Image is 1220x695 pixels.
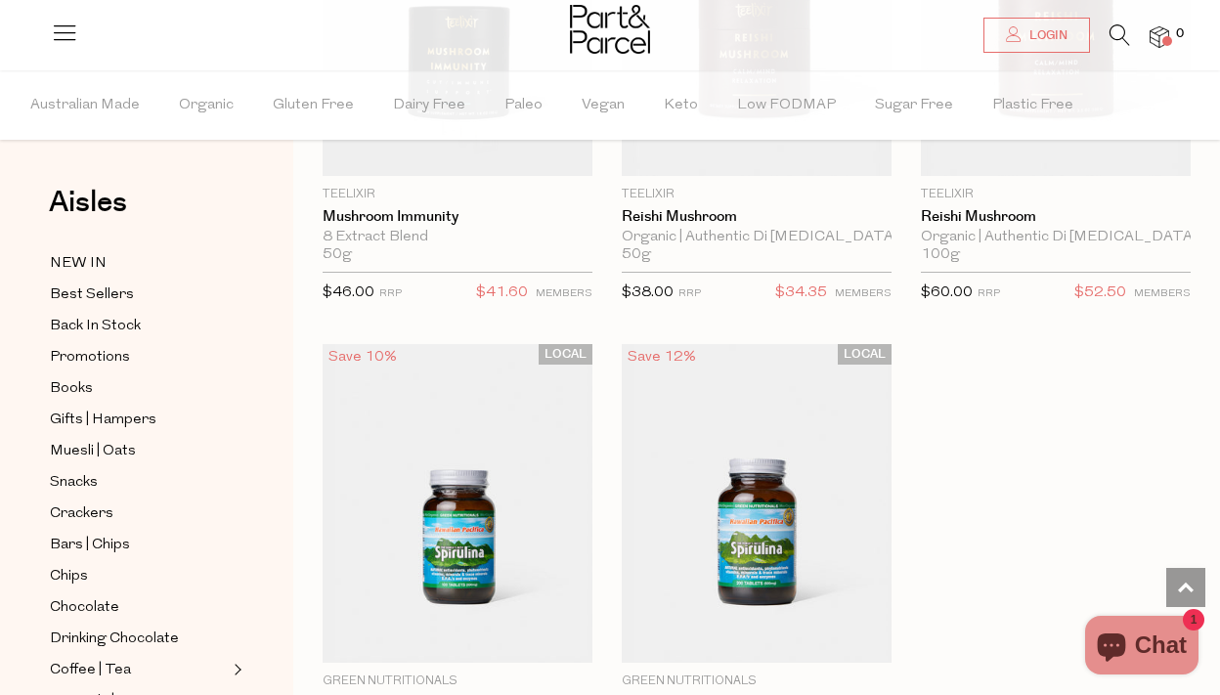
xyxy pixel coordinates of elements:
p: Green Nutritionals [622,673,892,690]
span: Organic [179,71,234,140]
small: MEMBERS [1134,288,1191,299]
span: 0 [1171,25,1189,43]
small: MEMBERS [536,288,592,299]
a: Login [983,18,1090,53]
div: Organic | Authentic Di [MEDICAL_DATA] Source [622,229,892,246]
img: Part&Parcel [570,5,650,54]
a: Chips [50,564,228,588]
span: Back In Stock [50,315,141,338]
span: Bars | Chips [50,534,130,557]
a: Promotions [50,345,228,369]
span: NEW IN [50,252,107,276]
span: $41.60 [476,281,528,306]
span: Drinking Chocolate [50,628,179,651]
span: 50g [622,246,651,264]
a: NEW IN [50,251,228,276]
a: Reishi Mushroom [921,208,1191,226]
p: Teelixir [921,186,1191,203]
a: Snacks [50,470,228,495]
div: Organic | Authentic Di [MEDICAL_DATA] Source [921,229,1191,246]
span: $46.00 [323,285,374,300]
div: Save 10% [323,344,403,370]
a: Aisles [49,188,127,237]
a: Crackers [50,501,228,526]
a: Muesli | Oats [50,439,228,463]
span: Paleo [504,71,543,140]
a: Mushroom Immunity [323,208,592,226]
p: Teelixir [622,186,892,203]
span: Crackers [50,502,113,526]
p: Green Nutritionals [323,673,592,690]
span: Chocolate [50,596,119,620]
span: Gluten Free [273,71,354,140]
small: RRP [978,288,1000,299]
a: Chocolate [50,595,228,620]
span: Muesli | Oats [50,440,136,463]
span: $38.00 [622,285,674,300]
span: Low FODMAP [737,71,836,140]
span: Keto [664,71,698,140]
span: Vegan [582,71,625,140]
span: Snacks [50,471,98,495]
a: Coffee | Tea [50,658,228,682]
small: MEMBERS [835,288,892,299]
inbox-online-store-chat: Shopify online store chat [1079,616,1204,679]
span: Dairy Free [393,71,465,140]
span: Books [50,377,93,401]
span: Best Sellers [50,283,134,307]
button: Expand/Collapse Coffee | Tea [229,658,242,681]
span: LOCAL [838,344,892,365]
div: Save 12% [622,344,702,370]
a: Back In Stock [50,314,228,338]
span: Plastic Free [992,71,1073,140]
span: 50g [323,246,352,264]
small: RRP [678,288,701,299]
p: Teelixir [323,186,592,203]
span: Gifts | Hampers [50,409,156,432]
a: Books [50,376,228,401]
span: $52.50 [1074,281,1126,306]
img: Spirulina [622,344,892,663]
span: $34.35 [775,281,827,306]
span: Chips [50,565,88,588]
small: RRP [379,288,402,299]
span: Australian Made [30,71,140,140]
span: LOCAL [539,344,592,365]
span: $60.00 [921,285,973,300]
a: Gifts | Hampers [50,408,228,432]
a: Best Sellers [50,282,228,307]
span: 100g [921,246,960,264]
span: Coffee | Tea [50,659,131,682]
span: Aisles [49,181,127,224]
a: Bars | Chips [50,533,228,557]
a: Reishi Mushroom [622,208,892,226]
div: 8 Extract Blend [323,229,592,246]
img: Spirulina [323,344,592,663]
span: Promotions [50,346,130,369]
a: 0 [1150,26,1169,47]
span: Login [1024,27,1067,44]
a: Drinking Chocolate [50,627,228,651]
span: Sugar Free [875,71,953,140]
